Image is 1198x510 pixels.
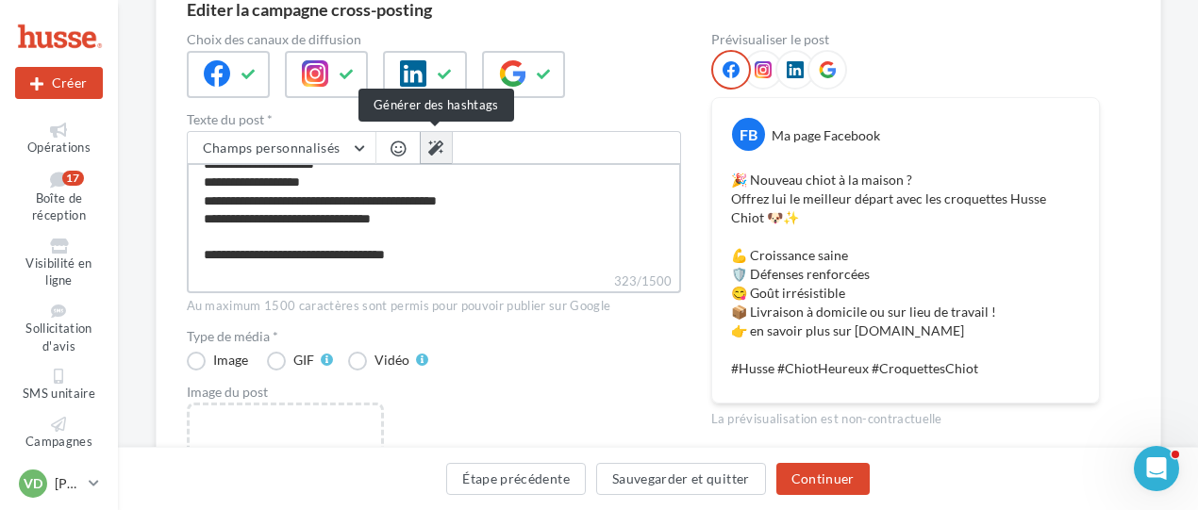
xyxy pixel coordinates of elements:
a: Campagnes [15,413,103,453]
label: 323/1500 [187,271,681,293]
button: Étape précédente [446,463,586,495]
button: Champs personnalisés [188,132,375,164]
a: Boîte de réception17 [15,167,103,227]
div: Image du post [187,386,681,399]
iframe: Intercom live chat [1134,446,1179,491]
span: Sollicitation d'avis [25,321,92,354]
a: Sollicitation d'avis [15,300,103,357]
span: SMS unitaire [23,386,95,401]
div: La prévisualisation est non-contractuelle [711,403,1100,428]
div: Nouvelle campagne [15,67,103,99]
span: Campagnes [25,434,92,449]
span: Visibilité en ligne [25,255,92,288]
label: Choix des canaux de diffusion [187,33,681,46]
a: Opérations [15,119,103,159]
div: Editer la campagne cross-posting [187,1,432,18]
div: GIF [293,354,314,367]
div: Générer des hashtags [358,89,514,122]
p: [PERSON_NAME] [55,474,81,493]
button: Créer [15,67,103,99]
p: 🎉 Nouveau chiot à la maison ? Offrez lui le meilleur départ avec les croquettes Husse Chiot 🐶✨ 💪 ... [731,171,1080,378]
label: Texte du post * [187,113,681,126]
span: VD [24,474,42,493]
div: Image [213,354,248,367]
span: Boîte de réception [32,190,86,223]
button: Sauvegarder et quitter [596,463,766,495]
label: Type de média * [187,330,681,343]
div: FB [732,118,765,151]
div: 17 [62,171,84,186]
div: Prévisualiser le post [711,33,1100,46]
span: Opérations [27,140,91,155]
a: Visibilité en ligne [15,235,103,292]
div: Au maximum 1500 caractères sont permis pour pouvoir publier sur Google [187,298,681,315]
button: Continuer [776,463,870,495]
a: SMS unitaire [15,365,103,405]
a: VD [PERSON_NAME] [15,466,103,502]
div: Vidéo [374,354,409,367]
div: Ma page Facebook [772,126,880,145]
span: Champs personnalisés [203,140,341,156]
